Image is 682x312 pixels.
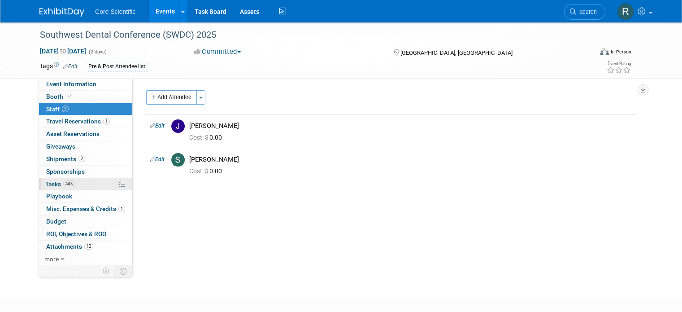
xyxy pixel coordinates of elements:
[63,63,78,70] a: Edit
[46,80,96,88] span: Event Information
[400,49,513,56] span: [GEOGRAPHIC_DATA], [GEOGRAPHIC_DATA]
[46,243,93,250] span: Attachments
[88,49,107,55] span: (2 days)
[95,8,135,15] span: Core Scientific
[39,91,132,103] a: Booth
[600,48,609,55] img: Format-Inperson.png
[150,156,165,163] a: Edit
[45,180,75,188] span: Tasks
[39,228,132,240] a: ROI, Objectives & ROO
[46,155,85,163] span: Shipments
[189,134,226,141] span: 0.00
[114,265,133,277] td: Toggle Event Tabs
[39,253,132,265] a: more
[39,78,132,90] a: Event Information
[39,203,132,215] a: Misc. Expenses & Credits1
[46,105,69,113] span: Staff
[189,167,209,175] span: Cost: $
[46,193,72,200] span: Playbook
[39,62,78,72] td: Tags
[564,4,605,20] a: Search
[171,119,185,133] img: J.jpg
[189,122,632,130] div: [PERSON_NAME]
[189,134,209,141] span: Cost: $
[46,130,100,137] span: Asset Reservations
[39,178,132,190] a: Tasks44%
[63,180,75,187] span: 44%
[39,166,132,178] a: Sponsorships
[39,47,87,55] span: [DATE] [DATE]
[62,105,69,112] span: 2
[39,141,132,153] a: Giveaways
[37,27,581,43] div: Southwest Dental Conference (SWDC) 2025
[44,255,59,263] span: more
[118,206,125,212] span: 1
[171,153,185,167] img: S.jpg
[39,241,132,253] a: Attachments12
[576,9,597,15] span: Search
[99,265,114,277] td: Personalize Event Tab Strip
[617,3,634,20] img: Rachel Wolff
[46,93,74,100] span: Booth
[146,90,197,105] button: Add Attendee
[86,62,148,71] div: Pre & Post Attendee list
[39,103,132,115] a: Staff2
[150,123,165,129] a: Edit
[78,155,85,162] span: 2
[39,8,84,17] img: ExhibitDay
[59,48,67,55] span: to
[610,48,631,55] div: In-Person
[46,118,110,125] span: Travel Reservations
[46,143,75,150] span: Giveaways
[607,62,631,66] div: Event Rating
[39,153,132,165] a: Shipments2
[191,47,244,57] button: Committed
[46,218,66,225] span: Budget
[46,205,125,212] span: Misc. Expenses & Credits
[39,115,132,127] a: Travel Reservations1
[189,155,632,164] div: [PERSON_NAME]
[39,128,132,140] a: Asset Reservations
[189,167,226,175] span: 0.00
[46,230,106,237] span: ROI, Objectives & ROO
[39,215,132,228] a: Budget
[67,94,72,99] i: Booth reservation complete
[39,190,132,202] a: Playbook
[46,168,85,175] span: Sponsorships
[84,243,93,250] span: 12
[544,47,631,60] div: Event Format
[103,118,110,125] span: 1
